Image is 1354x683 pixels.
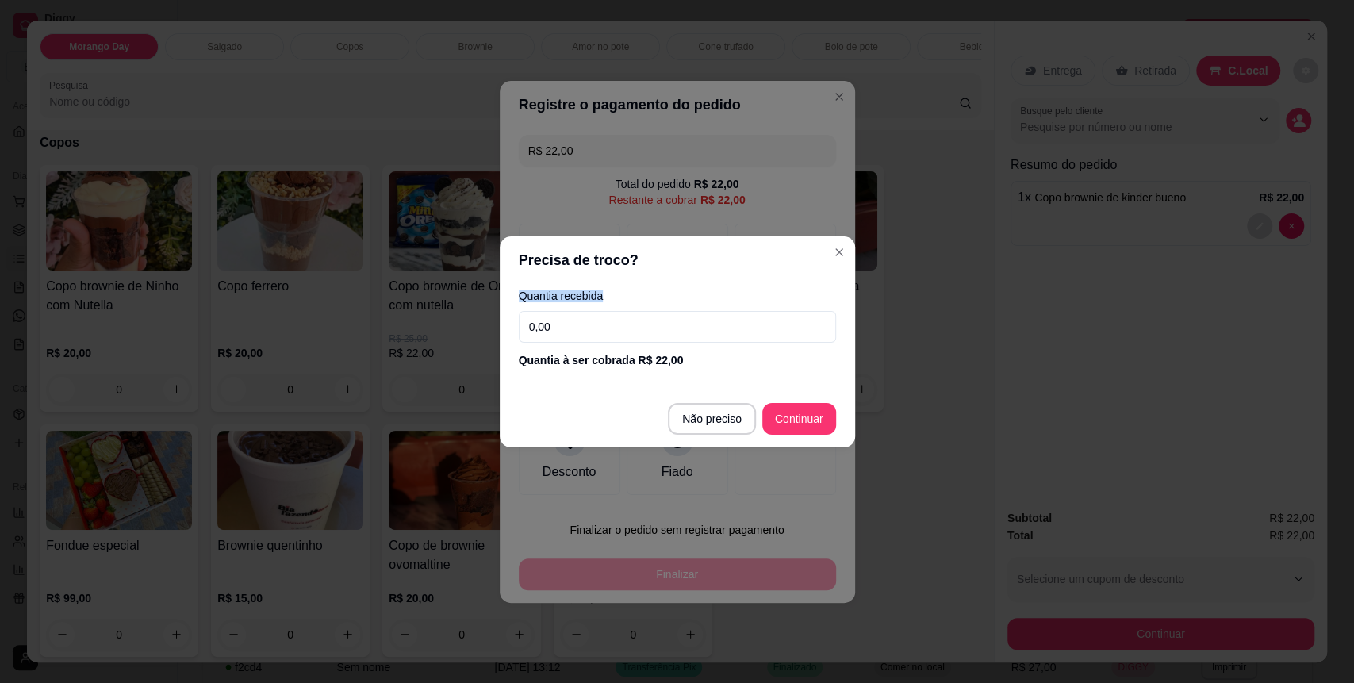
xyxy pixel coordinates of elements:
[519,352,836,368] div: Quantia à ser cobrada R$ 22,00
[827,240,852,265] button: Close
[762,403,836,435] button: Continuar
[500,236,855,284] header: Precisa de troco?
[519,290,836,301] label: Quantia recebida
[668,403,756,435] button: Não preciso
